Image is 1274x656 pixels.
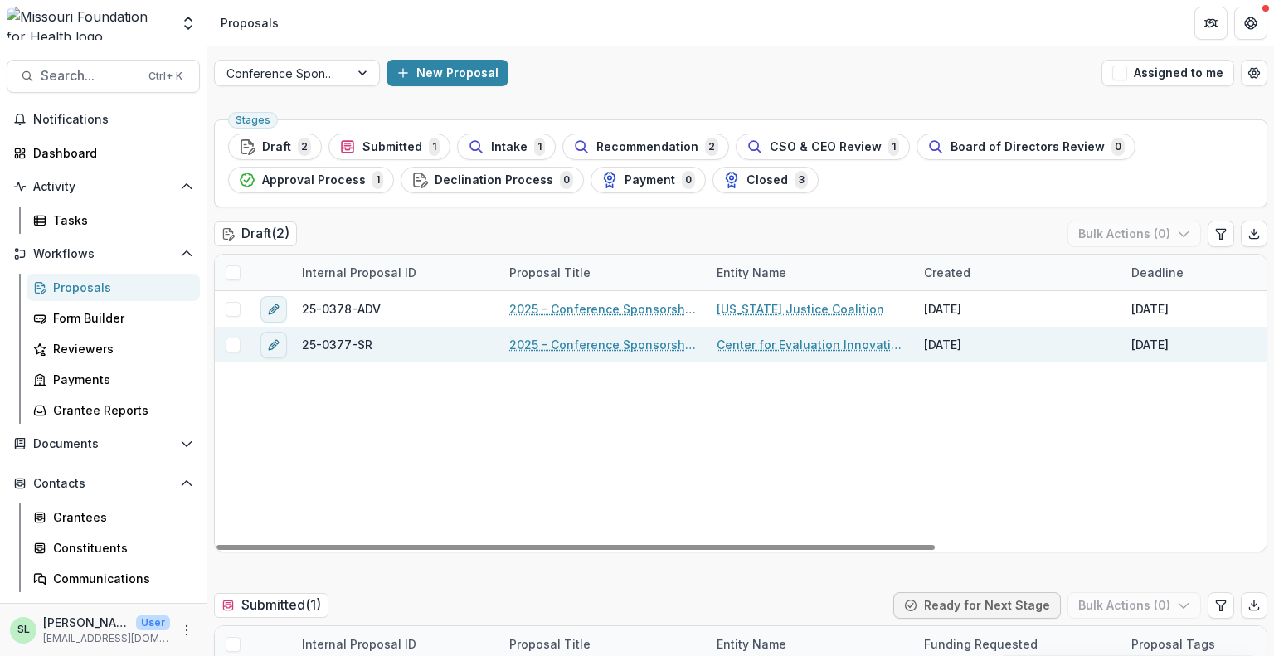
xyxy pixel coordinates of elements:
div: Grantees [53,508,187,526]
button: Open Workflows [7,241,200,267]
a: [US_STATE] Justice Coalition [717,300,884,318]
div: [DATE] [924,300,961,318]
button: CSO & CEO Review1 [736,134,910,160]
span: 1 [429,138,440,156]
div: Entity Name [707,635,796,653]
div: [DATE] [924,336,961,353]
p: User [136,615,170,630]
a: 2025 - Conference Sponsorship Request [509,336,697,353]
img: Missouri Foundation for Health logo [7,7,170,40]
span: Notifications [33,113,193,127]
a: Grantees [27,503,200,531]
a: Proposals [27,274,200,301]
div: Ctrl + K [145,67,186,85]
span: 1 [534,138,545,156]
div: Funding Requested [914,635,1048,653]
span: Submitted [362,140,422,154]
div: Proposal Title [499,264,601,281]
span: Payment [625,173,675,187]
span: Contacts [33,477,173,491]
nav: breadcrumb [214,11,285,35]
span: Documents [33,437,173,451]
div: Entity Name [707,255,914,290]
button: Edit table settings [1208,592,1234,619]
a: 2025 - Conference Sponsorship Request [509,300,697,318]
div: Entity Name [707,264,796,281]
div: Internal Proposal ID [292,255,499,290]
span: Activity [33,180,173,194]
span: Workflows [33,247,173,261]
span: 25-0378-ADV [302,300,381,318]
div: Proposal Title [499,255,707,290]
button: Get Help [1234,7,1267,40]
div: Proposal Tags [1121,635,1225,653]
button: Open entity switcher [177,7,200,40]
div: Proposal Title [499,635,601,653]
div: Reviewers [53,340,187,357]
span: 25-0377-SR [302,336,372,353]
span: 2 [298,138,311,156]
p: [PERSON_NAME] [43,614,129,631]
div: Internal Proposal ID [292,635,426,653]
span: Search... [41,68,139,84]
span: Intake [491,140,528,154]
a: Reviewers [27,335,200,362]
div: Created [914,255,1121,290]
button: edit [260,332,287,358]
span: 1 [888,138,899,156]
div: Communications [53,570,187,587]
button: Export table data [1241,592,1267,619]
span: CSO & CEO Review [770,140,882,154]
div: [DATE] [1131,336,1169,353]
div: Deadline [1121,264,1194,281]
button: New Proposal [387,60,508,86]
button: Closed3 [712,167,819,193]
p: [EMAIL_ADDRESS][DOMAIN_NAME] [43,631,170,646]
a: Grantee Reports [27,396,200,424]
button: Payment0 [591,167,706,193]
div: Grantee Reports [53,401,187,419]
span: Stages [236,114,270,126]
button: edit [260,296,287,323]
button: Recommendation2 [562,134,729,160]
a: Form Builder [27,304,200,332]
span: 0 [1111,138,1125,156]
a: Constituents [27,534,200,561]
span: Approval Process [262,173,366,187]
span: 3 [795,171,808,189]
button: Partners [1194,7,1228,40]
span: 1 [372,171,383,189]
a: Communications [27,565,200,592]
span: Board of Directors Review [951,140,1105,154]
a: Tasks [27,207,200,234]
button: Export table data [1241,221,1267,247]
div: Sada Lindsey [17,624,30,635]
button: Bulk Actions (0) [1067,221,1201,247]
span: 0 [682,171,695,189]
button: Open Data & Reporting [7,599,200,625]
div: Form Builder [53,309,187,327]
button: Intake1 [457,134,556,160]
span: Draft [262,140,291,154]
button: Draft2 [228,134,322,160]
button: Ready for Next Stage [893,592,1061,619]
span: Closed [746,173,788,187]
button: Open table manager [1241,60,1267,86]
div: Internal Proposal ID [292,264,426,281]
button: Submitted1 [328,134,450,160]
div: Tasks [53,211,187,229]
div: Proposals [53,279,187,296]
a: Payments [27,366,200,393]
div: Constituents [53,539,187,556]
button: Open Contacts [7,470,200,497]
span: 2 [705,138,718,156]
span: 0 [560,171,573,189]
a: Dashboard [7,139,200,167]
button: Assigned to me [1101,60,1234,86]
button: Search... [7,60,200,93]
button: Edit table settings [1208,221,1234,247]
div: Dashboard [33,144,187,162]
